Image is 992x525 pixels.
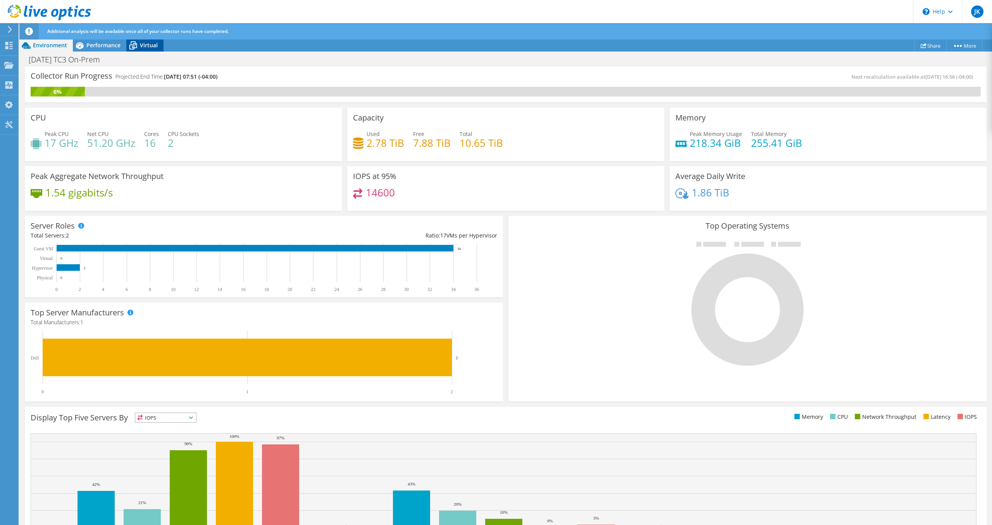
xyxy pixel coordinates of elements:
div: Total Servers: [31,231,264,240]
h4: 2 [168,139,199,147]
span: JK [971,5,983,18]
li: Latency [921,413,951,421]
text: 20% [454,502,462,506]
text: 0% [547,518,553,523]
text: 0 [41,389,44,394]
h3: Average Daily Write [675,172,745,181]
span: Net CPU [87,130,108,138]
h4: 17 GHz [45,139,78,147]
text: 24 [334,287,339,292]
h3: Top Operating Systems [514,222,981,230]
h3: Memory [675,114,706,122]
li: IOPS [956,413,977,421]
h3: Capacity [353,114,384,122]
h4: 7.88 TiB [413,139,451,147]
h3: Server Roles [31,222,75,230]
text: 42% [92,482,100,487]
span: Virtual [140,41,158,49]
h4: 255.41 GiB [751,139,802,147]
li: Network Throughput [853,413,916,421]
text: 22 [311,287,315,292]
text: 10 [171,287,176,292]
h4: 1.54 gigabits/s [45,188,113,197]
text: 16 [241,287,246,292]
h3: Peak Aggregate Network Throughput [31,172,164,181]
span: Used [367,130,380,138]
text: 20 [288,287,292,292]
text: 8 [149,287,151,292]
text: 4 [102,287,104,292]
svg: \n [923,8,930,15]
h4: 51.20 GHz [87,139,135,147]
text: 1 [246,389,248,394]
h3: CPU [31,114,46,122]
text: 28 [381,287,386,292]
h3: Top Server Manufacturers [31,308,124,317]
h1: [DATE] TC3 On-Prem [25,55,112,64]
span: Cores [144,130,159,138]
a: Share [914,40,947,52]
span: Free [413,130,424,138]
text: 100% [229,434,239,439]
text: 18 [264,287,269,292]
div: Ratio: VMs per Hypervisor [264,231,497,240]
h4: 218.34 GiB [690,139,742,147]
text: 34 [457,247,461,251]
h4: 16 [144,139,159,147]
text: Virtual [40,256,53,261]
span: Peak CPU [45,130,69,138]
div: 6% [31,88,85,96]
h4: 1.86 TiB [692,188,729,197]
span: [DATE] 07:51 (-04:00) [164,73,217,80]
text: 26 [358,287,362,292]
text: 97% [277,435,284,440]
span: Additional analysis will be available once all of your collector runs have completed. [47,28,229,34]
text: Guest VM [34,246,53,251]
span: 17 [440,232,446,239]
span: Next recalculation available at [851,73,977,80]
text: 36 [474,287,479,292]
text: 0 [60,276,62,280]
text: 12 [194,287,199,292]
span: Environment [33,41,67,49]
text: 3% [593,516,599,520]
li: CPU [828,413,848,421]
span: Performance [86,41,121,49]
text: Physical [37,275,53,281]
text: 2 [79,287,81,292]
span: Peak Memory Usage [690,130,742,138]
text: 2 [451,389,453,394]
h4: Projected End Time: [115,72,217,81]
text: 30 [404,287,409,292]
h4: 10.65 TiB [460,139,503,147]
span: CPU Sockets [168,130,199,138]
text: 2 [456,355,458,360]
text: 43% [408,482,415,486]
span: 2 [66,232,69,239]
text: 10% [500,510,508,515]
span: IOPS [135,413,196,422]
span: Total [460,130,472,138]
span: 1 [80,318,83,326]
text: Dell [31,355,39,361]
span: [DATE] 16:56 (-04:00) [925,73,973,80]
text: 2 [84,266,86,270]
text: 6 [126,287,128,292]
h4: Total Manufacturers: [31,318,497,327]
text: 14 [217,287,222,292]
text: 0 [55,287,58,292]
text: 0 [60,256,62,260]
text: 90% [184,441,192,446]
a: More [946,40,982,52]
span: Total Memory [751,130,787,138]
text: 34 [451,287,456,292]
li: Memory [792,413,823,421]
text: 32 [427,287,432,292]
h4: 2.78 TiB [367,139,404,147]
text: Hypervisor [32,265,53,271]
text: 21% [138,500,146,505]
h4: 14600 [366,188,395,197]
h3: IOPS at 95% [353,172,396,181]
